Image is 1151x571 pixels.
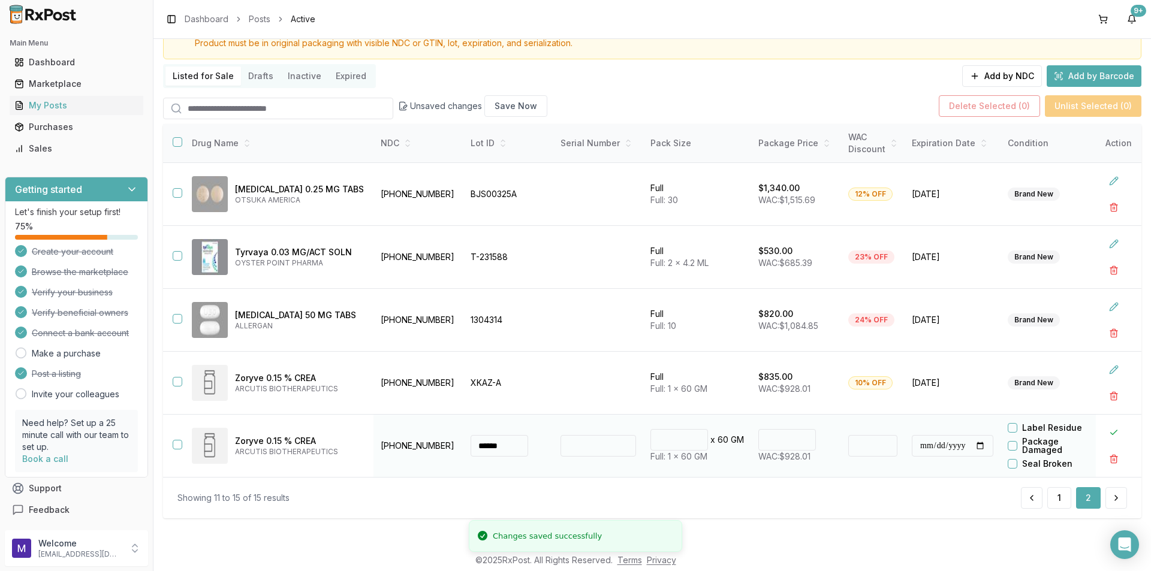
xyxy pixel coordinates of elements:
div: 9+ [1131,5,1146,17]
p: $820.00 [758,308,793,320]
span: WAC: $685.39 [758,258,812,268]
p: x [710,434,715,446]
span: Verify beneficial owners [32,307,128,319]
button: Drafts [241,67,281,86]
span: WAC: $928.01 [758,383,810,394]
p: $1,340.00 [758,182,800,194]
a: Make a purchase [32,348,101,359]
span: Connect a bank account [32,327,129,339]
p: [EMAIL_ADDRESS][DOMAIN_NAME] [38,549,122,559]
button: 9+ [1122,10,1141,29]
td: [PHONE_NUMBER] [373,289,463,352]
button: Expired [329,67,373,86]
img: Rexulti 0.25 MG TABS [192,176,228,212]
button: Marketplace [5,74,148,93]
p: $530.00 [758,245,793,257]
a: Posts [249,13,270,25]
button: Purchases [5,117,148,137]
td: 1304314 [463,289,553,352]
p: Tyrvaya 0.03 MG/ACT SOLN [235,246,364,258]
div: Expiration Date [912,137,993,149]
button: Feedback [5,499,148,521]
a: Privacy [647,555,676,565]
a: Invite your colleagues [32,388,119,400]
div: 24% OFF [848,313,894,327]
button: Save Now [484,95,547,117]
div: Lot ID [471,137,546,149]
h2: Main Menu [10,38,143,48]
div: Sales [14,143,138,155]
td: Full [643,163,751,226]
button: Delete [1103,197,1125,218]
span: Full: 1 x 60 GM [650,451,707,461]
div: Showing 11 to 15 of 15 results [177,492,290,504]
p: [MEDICAL_DATA] 0.25 MG TABS [235,183,364,195]
div: Unsaved changes [398,95,547,117]
td: XKAZ-A [463,352,553,415]
img: User avatar [12,539,31,558]
p: OYSTER POINT PHARMA [235,258,364,268]
label: Seal Broken [1022,460,1072,468]
div: Serial Number [561,137,636,149]
div: Changes saved successfully [493,530,602,542]
button: Support [5,478,148,499]
button: Listed for Sale [165,67,241,86]
a: My Posts [10,95,143,116]
span: WAC: $928.01 [758,451,810,461]
td: [PHONE_NUMBER] [373,163,463,226]
p: OTSUKA AMERICA [235,195,364,205]
span: Verify your business [32,286,113,298]
div: 23% OFF [848,250,894,264]
span: WAC: $1,084.85 [758,321,818,331]
span: Full: 30 [650,195,678,205]
th: Pack Size [643,124,751,163]
button: Edit [1103,170,1125,192]
button: Add by NDC [962,65,1042,87]
p: $835.00 [758,371,793,383]
button: Edit [1103,233,1125,255]
th: Condition [1001,124,1090,163]
button: Dashboard [5,53,148,72]
img: Zoryve 0.15 % CREA [192,365,228,401]
td: [PHONE_NUMBER] [373,415,463,478]
button: Edit [1103,359,1125,380]
label: Package Damaged [1022,437,1090,454]
button: Delete [1103,385,1125,407]
p: [MEDICAL_DATA] 50 MG TABS [235,309,364,321]
p: Let's finish your setup first! [15,206,138,218]
button: Inactive [281,67,329,86]
td: [PHONE_NUMBER] [373,226,463,289]
button: Delete [1103,322,1125,344]
td: Full [643,226,751,289]
td: [PHONE_NUMBER] [373,352,463,415]
p: 60 [718,434,728,446]
div: WAC Discount [848,131,897,155]
div: NDC [381,137,456,149]
p: ARCUTIS BIOTHERAPEUTICS [235,447,364,457]
button: Add by Barcode [1047,65,1141,87]
p: Welcome [38,537,122,549]
span: WAC: $1,515.69 [758,195,815,205]
span: [DATE] [912,314,993,326]
div: Marketplace [14,78,138,90]
span: Post a listing [32,368,81,380]
span: Create your account [32,246,113,258]
td: BJS00325A [463,163,553,226]
img: Zoryve 0.15 % CREA [192,428,228,464]
span: Full: 1 x 60 GM [650,383,707,394]
span: 75 % [15,220,33,232]
img: Tyrvaya 0.03 MG/ACT SOLN [192,239,228,275]
div: Dashboard [14,56,138,68]
a: Dashboard [185,13,228,25]
img: Ubrelvy 50 MG TABS [192,302,228,338]
p: Zoryve 0.15 % CREA [235,372,364,384]
button: 2 [1076,487,1101,509]
img: RxPost Logo [5,5,82,24]
a: Marketplace [10,73,143,95]
div: Package Price [758,137,834,149]
nav: breadcrumb [185,13,315,25]
td: Full [643,352,751,415]
button: Close [1103,422,1125,443]
div: Product must be in original packaging with visible NDC or GTIN, lot, expiration, and serialization. [195,37,1131,49]
a: 1 [1047,487,1071,509]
